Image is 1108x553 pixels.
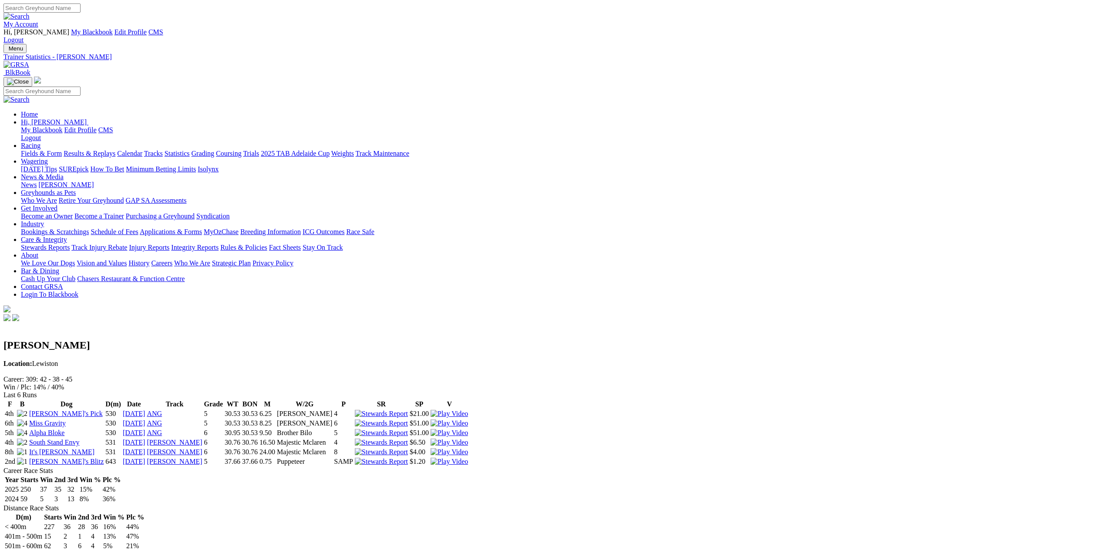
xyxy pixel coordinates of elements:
[40,495,53,503] td: 5
[91,532,102,541] td: 4
[91,542,102,550] td: 4
[3,61,29,69] img: GRSA
[44,532,62,541] td: 15
[77,259,127,267] a: Vision and Values
[204,429,224,437] td: 6
[224,457,241,466] td: 37.66
[4,457,16,466] td: 2nd
[4,429,16,437] td: 5th
[21,275,75,282] a: Cash Up Your Club
[21,197,1105,204] div: Greyhounds as Pets
[3,44,27,53] button: Toggle navigation
[21,142,40,149] a: Racing
[242,409,258,418] td: 30.53
[12,314,19,321] img: twitter.svg
[103,523,125,531] td: 16%
[115,28,147,36] a: Edit Profile
[103,532,125,541] td: 13%
[3,467,1105,475] div: Career Race Stats
[431,458,468,465] a: View replay
[355,458,408,466] img: Stewards Report
[40,476,53,484] th: Win
[204,228,239,235] a: MyOzChase
[243,150,259,157] a: Trials
[212,259,251,267] a: Strategic Plan
[3,360,32,367] b: Location:
[355,439,408,446] img: Stewards Report
[17,400,28,409] th: B
[79,495,101,503] td: 8%
[29,458,104,465] a: [PERSON_NAME]'s Blitz
[242,448,258,456] td: 30.76
[242,429,258,437] td: 30.53
[54,476,66,484] th: 2nd
[259,438,276,447] td: 16.50
[333,409,354,418] td: 4
[59,165,88,173] a: SUREpick
[204,457,224,466] td: 5
[21,126,63,134] a: My Blackbook
[21,111,38,118] a: Home
[103,542,125,550] td: 5%
[259,409,276,418] td: 6.25
[3,383,31,391] span: Win / Plc:
[21,259,1105,267] div: About
[333,419,354,428] td: 6
[105,400,121,409] th: D(m)
[63,513,77,522] th: Win
[3,391,1105,399] div: Last 6 Runs
[21,228,89,235] a: Bookings & Scratchings
[4,476,19,484] th: Year
[144,150,163,157] a: Tracks
[17,419,27,427] img: 4
[64,126,97,134] a: Edit Profile
[4,438,16,447] td: 4th
[21,244,70,251] a: Stewards Reports
[21,251,38,259] a: About
[147,458,202,465] a: [PERSON_NAME]
[123,448,145,456] a: [DATE]
[77,542,90,550] td: 6
[17,439,27,446] img: 2
[105,429,121,437] td: 530
[67,476,78,484] th: 3rd
[126,532,145,541] td: 47%
[204,438,224,447] td: 6
[355,419,408,427] img: Stewards Report
[242,400,258,409] th: BON
[122,400,146,409] th: Date
[26,375,72,383] text: 309: 42 - 38 - 45
[3,305,10,312] img: logo-grsa-white.png
[21,228,1105,236] div: Industry
[409,400,429,409] th: SP
[259,419,276,428] td: 8.25
[63,542,77,550] td: 3
[105,409,121,418] td: 530
[431,429,468,436] a: View replay
[216,150,242,157] a: Coursing
[4,513,43,522] th: D(m)
[21,181,1105,189] div: News & Media
[77,523,90,531] td: 28
[123,419,145,427] a: [DATE]
[171,244,219,251] a: Integrity Reports
[20,485,39,494] td: 250
[333,457,354,466] td: SAMP
[431,410,468,418] img: Play Video
[431,410,468,417] a: View replay
[21,181,37,188] a: News
[7,78,29,85] img: Close
[303,228,344,235] a: ICG Outcomes
[67,495,78,503] td: 13
[409,409,429,418] td: $21.00
[147,410,162,417] a: ANG
[430,400,468,409] th: V
[3,77,32,87] button: Toggle navigation
[21,275,1105,283] div: Bar & Dining
[40,485,53,494] td: 37
[259,429,276,437] td: 9.50
[3,53,1105,61] a: Trainer Statistics - [PERSON_NAME]
[21,220,44,228] a: Industry
[105,448,121,456] td: 531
